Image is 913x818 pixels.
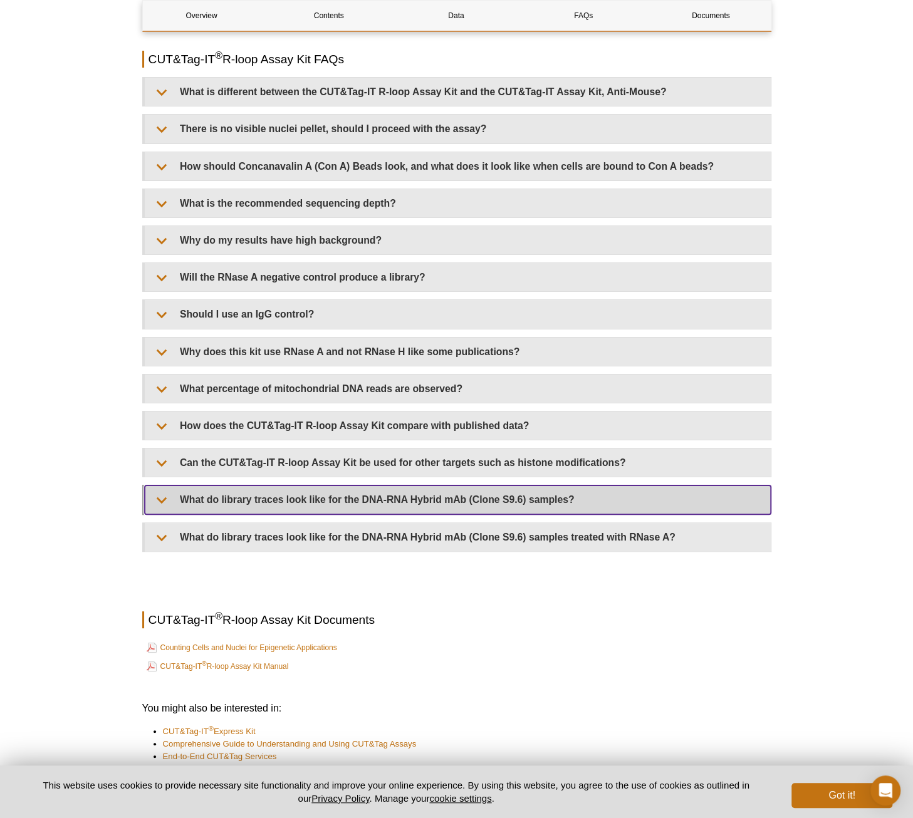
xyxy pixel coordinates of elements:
h2: CUT&Tag-IT R-loop Assay Kit FAQs [142,51,771,68]
a: Comprehensive Guide to Understanding and Using CUT&Tag Assays [163,738,417,750]
summary: How does the CUT&Tag-IT R-loop Assay Kit compare with published data? [145,412,771,440]
summary: Can the CUT&Tag-IT R-loop Assay Kit be used for other targets such as histone modifications? [145,448,771,477]
a: Counting Cells and Nuclei for Epigenetic Applications [147,640,337,655]
summary: What is different between the CUT&Tag-IT R-loop Assay Kit and the CUT&Tag-IT Assay Kit, Anti-Mouse? [145,78,771,106]
summary: What is the recommended sequencing depth? [145,189,771,217]
sup: ® [209,725,214,732]
summary: Why does this kit use RNase A and not RNase H like some publications? [145,338,771,366]
a: Data [397,1,515,31]
a: End-to-End CUT&Tag Services [163,750,277,763]
summary: Why do my results have high background? [145,226,771,254]
summary: What do library traces look like for the DNA-RNA Hybrid mAb (Clone S9.6) samples treated with RNa... [145,523,771,551]
summary: How should Concanavalin A (Con A) Beads look, and what does it look like when cells are bound to ... [145,152,771,180]
p: This website uses cookies to provide necessary site functionality and improve your online experie... [21,779,771,805]
button: Got it! [791,783,892,808]
summary: What do library traces look like for the DNA-RNA Hybrid mAb (Clone S9.6) samples? [145,485,771,514]
div: Open Intercom Messenger [870,775,900,805]
sup: ® [215,50,222,61]
h3: You might also be interested in: [142,701,771,716]
sup: ® [202,660,206,667]
h2: CUT&Tag-IT R-loop Assay Kit Documents [142,611,771,628]
a: FAQs [524,1,642,31]
a: Overview [143,1,261,31]
a: CUT&Tag-IT®R-loop Assay Kit Manual [147,659,289,674]
a: CUT&Tag-IT®Express Kit [163,725,256,738]
summary: Will the RNase A negative control produce a library? [145,263,771,291]
a: Documents [652,1,770,31]
summary: There is no visible nuclei pellet, should I proceed with the assay? [145,115,771,143]
button: cookie settings [429,793,491,804]
sup: ® [215,610,222,621]
summary: What percentage of mitochondrial DNA reads are observed? [145,375,771,403]
a: Privacy Policy [311,793,369,804]
a: View Epigenetic Services [163,763,256,775]
summary: Should I use an IgG control? [145,300,771,328]
a: Contents [270,1,388,31]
